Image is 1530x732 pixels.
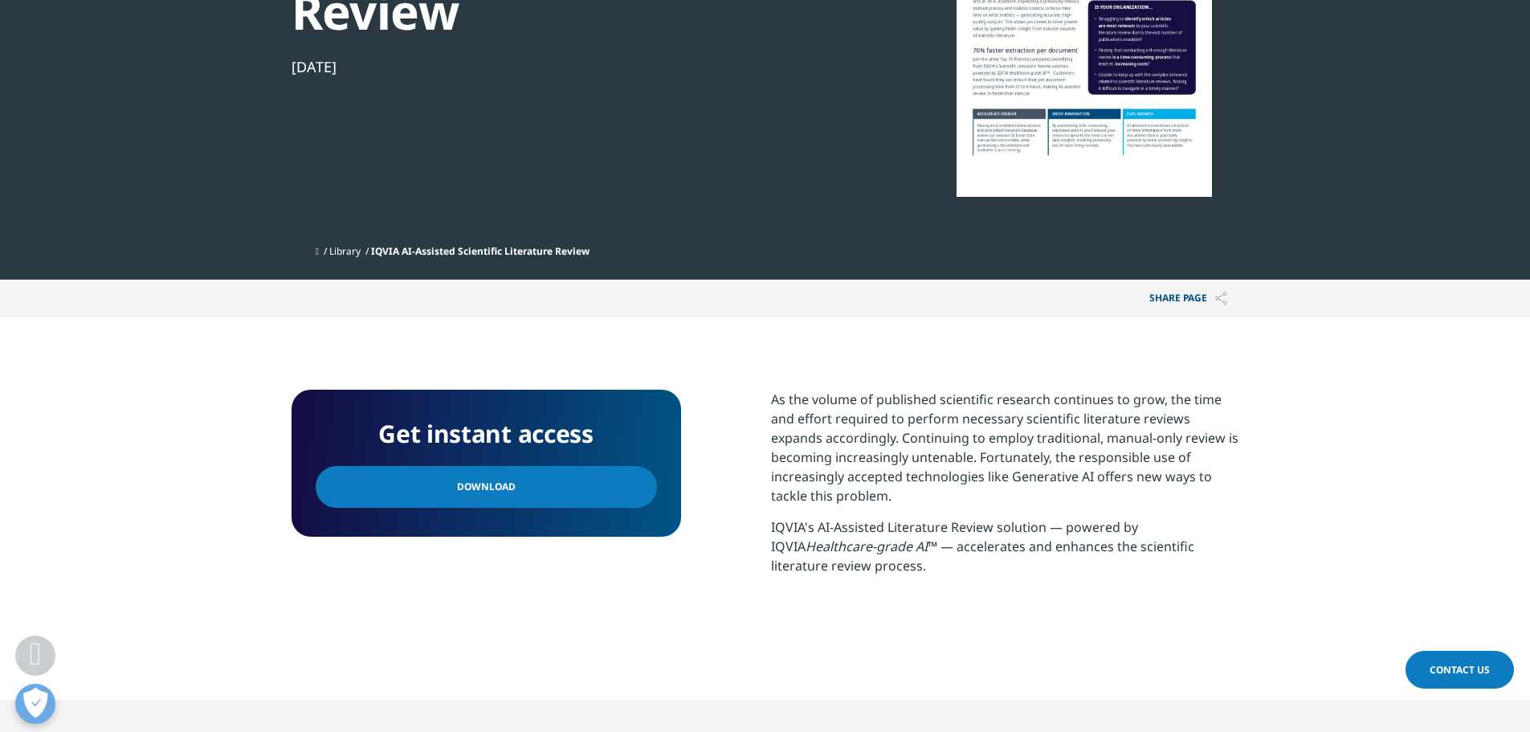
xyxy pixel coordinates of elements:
h4: Get instant access [316,414,657,454]
div: [DATE] [292,57,843,76]
span: Contact Us [1430,663,1490,677]
p: Share PAGE [1137,280,1239,317]
span: Download [457,478,516,496]
a: Library [329,244,361,258]
a: Download [316,466,657,508]
p: As the volume of published scientific research continues to grow, the time and effort required to... [771,390,1239,517]
span: IQVIA AI-Assisted Scientific Literature Review [371,244,590,258]
img: Share PAGE [1215,292,1227,305]
button: Share PAGEShare PAGE [1137,280,1239,317]
a: Contact Us [1406,651,1514,689]
button: Open Preferences [15,684,55,724]
p: IQVIA's AI-Assisted Literature Review solution — powered by IQVIA ™ — accelerates and enhances th... [771,517,1239,587]
em: Healthcare-grade AI [806,538,928,555]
